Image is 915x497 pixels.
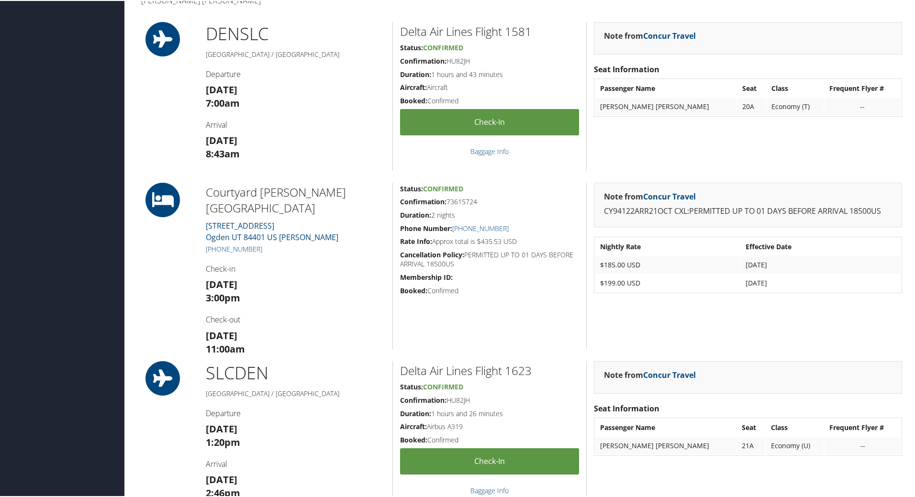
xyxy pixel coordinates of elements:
strong: [DATE] [206,328,237,341]
strong: Duration: [400,210,431,219]
div: -- [829,101,896,110]
th: Passenger Name [595,418,736,435]
h5: Confirmed [400,95,579,105]
strong: Seat Information [594,402,659,413]
a: [PHONE_NUMBER] [206,243,262,253]
h5: 1 hours and 43 minutes [400,69,579,78]
h4: Arrival [206,119,385,129]
td: [PERSON_NAME] [PERSON_NAME] [595,436,736,453]
strong: Confirmation: [400,196,446,205]
strong: Membership ID: [400,272,453,281]
strong: [DATE] [206,472,237,485]
h4: Check-in [206,263,385,273]
a: Concur Travel [643,30,696,40]
p: CY94122ARR21OCT CXL:PERMITTED UP TO 01 DAYS BEFORE ARRIVAL 18500US [604,204,892,217]
h5: HU82JH [400,395,579,404]
h2: Courtyard [PERSON_NAME][GEOGRAPHIC_DATA] [206,183,385,215]
td: [PERSON_NAME] [PERSON_NAME] [595,97,736,114]
strong: Booked: [400,434,427,443]
th: Seat [737,418,765,435]
th: Class [766,418,824,435]
td: [DATE] [741,255,901,273]
h4: Departure [206,407,385,418]
th: Frequent Flyer # [825,79,901,96]
span: Confirmed [423,381,463,390]
strong: Status: [400,42,423,51]
strong: Confirmation: [400,55,446,65]
th: Passenger Name [595,79,736,96]
h2: Delta Air Lines Flight 1581 [400,22,579,39]
a: Baggage Info [470,485,509,494]
strong: Duration: [400,408,431,417]
strong: 3:00pm [206,290,240,303]
th: Frequent Flyer # [825,418,901,435]
strong: 11:00am [206,342,245,354]
h2: Delta Air Lines Flight 1623 [400,362,579,378]
a: Baggage Info [470,146,509,155]
strong: Aircraft: [400,82,427,91]
td: 20A [737,97,766,114]
span: Confirmed [423,183,463,192]
strong: Rate Info: [400,236,432,245]
a: [PHONE_NUMBER] [452,223,509,232]
th: Class [767,79,824,96]
h1: SLC DEN [206,360,385,384]
strong: 8:43am [206,146,240,159]
strong: Confirmation: [400,395,446,404]
h5: Airbus A319 [400,421,579,431]
h4: Arrival [206,458,385,468]
strong: Cancellation Policy: [400,249,464,258]
strong: Duration: [400,69,431,78]
h4: Check-out [206,313,385,324]
a: Concur Travel [643,369,696,379]
div: -- [829,441,896,449]
strong: Booked: [400,285,427,294]
h5: 73615724 [400,196,579,206]
strong: Seat Information [594,63,659,74]
h4: Departure [206,68,385,78]
h1: DEN SLC [206,21,385,45]
strong: [DATE] [206,421,237,434]
h5: Approx total is $435.53 USD [400,236,579,245]
td: 21A [737,436,765,453]
a: Concur Travel [643,190,696,201]
strong: Status: [400,381,423,390]
th: Seat [737,79,766,96]
h5: [GEOGRAPHIC_DATA] / [GEOGRAPHIC_DATA] [206,49,385,58]
th: Effective Date [741,237,901,254]
strong: Note from [604,369,696,379]
h5: HU82JH [400,55,579,65]
h5: Confirmed [400,285,579,295]
td: Economy (U) [766,436,824,453]
td: $185.00 USD [595,255,740,273]
strong: 7:00am [206,96,240,109]
strong: [DATE] [206,82,237,95]
strong: 1:20pm [206,435,240,448]
h5: Aircraft [400,82,579,91]
h5: [GEOGRAPHIC_DATA] / [GEOGRAPHIC_DATA] [206,388,385,398]
a: Check-in [400,447,579,474]
strong: [DATE] [206,133,237,146]
strong: Note from [604,190,696,201]
strong: Phone Number: [400,223,452,232]
th: Nightly Rate [595,237,740,254]
td: [DATE] [741,274,901,291]
td: $199.00 USD [595,274,740,291]
a: Check-in [400,108,579,134]
strong: [DATE] [206,277,237,290]
span: Confirmed [423,42,463,51]
a: [STREET_ADDRESS]Ogden UT 84401 US [PERSON_NAME] [206,220,338,242]
h5: PERMITTED UP TO 01 DAYS BEFORE ARRIVAL 18500US [400,249,579,268]
strong: Status: [400,183,423,192]
strong: Booked: [400,95,427,104]
h5: 2 nights [400,210,579,219]
h5: Confirmed [400,434,579,444]
h5: 1 hours and 26 minutes [400,408,579,418]
strong: Aircraft: [400,421,427,430]
strong: Note from [604,30,696,40]
td: Economy (T) [767,97,824,114]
